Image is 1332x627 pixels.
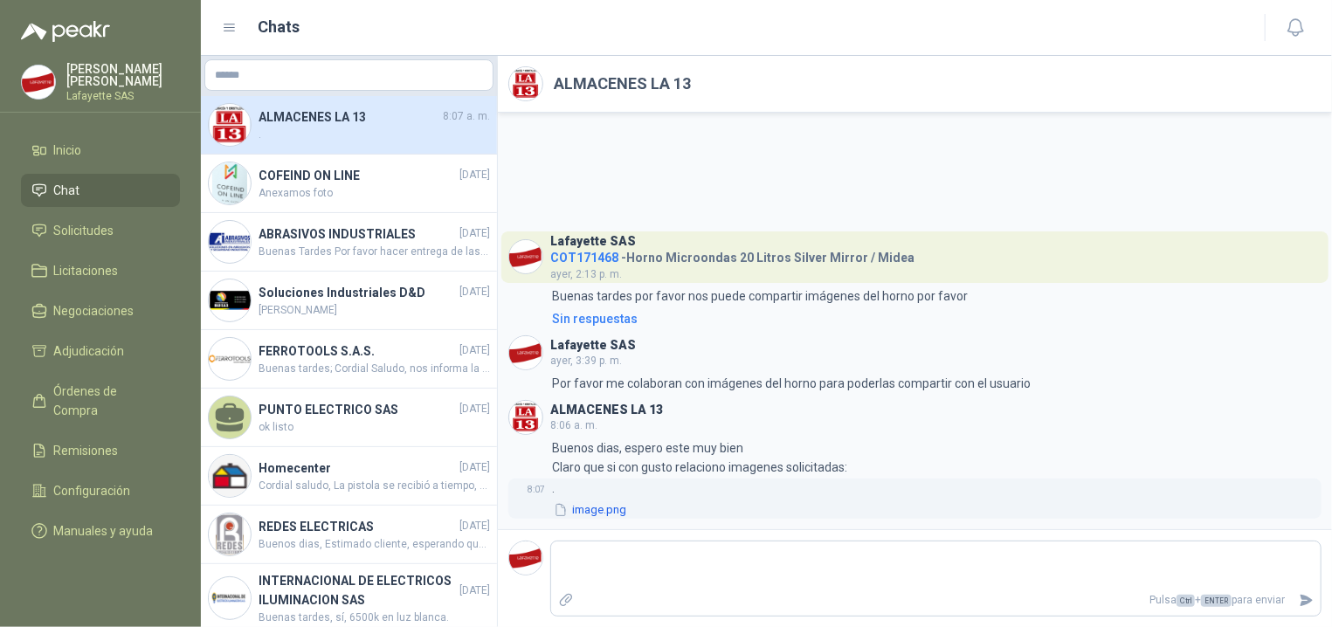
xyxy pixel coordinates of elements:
span: Solicitudes [54,221,114,240]
a: Remisiones [21,434,180,467]
h3: ALMACENES LA 13 [550,405,663,415]
p: Pulsa + para enviar [581,585,1293,616]
img: Company Logo [209,162,251,204]
img: Company Logo [509,67,542,100]
a: Chat [21,174,180,207]
h4: Homecenter [259,458,456,478]
span: Licitaciones [54,261,119,280]
img: Company Logo [209,279,251,321]
img: Company Logo [22,65,55,99]
img: Company Logo [509,240,542,273]
a: Company LogoREDES ELECTRICAS[DATE]Buenos dias, Estimado cliente, esperando que se encuentre bien,... [201,506,497,564]
img: Company Logo [209,513,251,555]
span: 8:07 [528,485,545,494]
a: Negociaciones [21,294,180,327]
img: Company Logo [209,338,251,380]
h4: - Horno Microondas 20 Litros Silver Mirror / Midea [550,246,914,263]
img: Company Logo [509,541,542,575]
a: Company LogoABRASIVOS INDUSTRIALES[DATE]Buenas Tardes Por favor hacer entrega de las 9 unidades [201,213,497,272]
h4: FERROTOOLS S.A.S. [259,341,456,361]
h4: ALMACENES LA 13 [259,107,439,127]
a: PUNTO ELECTRICO SAS[DATE]ok listo [201,389,497,447]
span: Órdenes de Compra [54,382,163,420]
a: Manuales y ayuda [21,514,180,548]
span: Adjudicación [54,341,125,361]
span: Manuales y ayuda [54,521,154,541]
span: [DATE] [459,518,490,534]
a: Sin respuestas [549,309,1322,328]
h4: COFEIND ON LINE [259,166,456,185]
img: Company Logo [209,577,251,619]
span: Remisiones [54,441,119,460]
span: [DATE] [459,284,490,300]
span: [PERSON_NAME] [259,302,490,319]
span: Buenos dias, Estimado cliente, esperando que se encuentre bien, se cotiza la referencia solicitad... [259,536,490,553]
span: Cordial saludo, La pistola se recibió a tiempo, por lo cual no se va a generar devolución, nos qu... [259,478,490,494]
img: Company Logo [209,455,251,497]
span: Negociaciones [54,301,135,320]
h2: ALMACENES LA 13 [554,72,691,96]
span: ENTER [1201,595,1232,607]
img: Company Logo [509,401,542,434]
span: Anexamos foto [259,185,490,202]
span: [DATE] [459,225,490,242]
a: Licitaciones [21,254,180,287]
span: Buenas tardes, sí, 6500k en luz blanca. [259,610,490,626]
span: ayer, 3:39 p. m. [550,355,622,367]
a: Company LogoCOFEIND ON LINE[DATE]Anexamos foto [201,155,497,213]
span: [DATE] [459,167,490,183]
div: Sin respuestas [552,309,638,328]
button: image.png [552,501,628,520]
p: Buenos dias, espero este muy bien Claro que si con gusto relaciono imagenes solicitadas: [552,438,847,477]
p: Buenas tardes por favor nos puede compartir imágenes del horno por favor [552,286,968,306]
span: Buenas Tardes Por favor hacer entrega de las 9 unidades [259,244,490,260]
p: [PERSON_NAME] [PERSON_NAME] [66,63,180,87]
h4: REDES ELECTRICAS [259,517,456,536]
h3: Lafayette SAS [550,237,636,246]
img: Logo peakr [21,21,110,42]
span: ayer, 2:13 p. m. [550,268,622,280]
span: Ctrl [1177,595,1195,607]
span: 8:06 a. m. [550,419,597,431]
label: Adjuntar archivos [551,585,581,616]
span: 8:07 a. m. [443,108,490,125]
span: Configuración [54,481,131,500]
p: Por favor me colaboran con imágenes del horno para poderlas compartir con el usuario [552,374,1031,393]
span: [DATE] [459,401,490,417]
img: Company Logo [209,104,251,146]
span: Chat [54,181,80,200]
button: Enviar [1292,585,1321,616]
h4: INTERNACIONAL DE ELECTRICOS ILUMINACION SAS [259,571,456,610]
a: Company LogoALMACENES LA 138:07 a. m.. [201,96,497,155]
a: Company LogoHomecenter[DATE]Cordial saludo, La pistola se recibió a tiempo, por lo cual no se va ... [201,447,497,506]
span: [DATE] [459,582,490,599]
h3: Lafayette SAS [550,341,636,350]
a: Adjudicación [21,334,180,368]
p: Lafayette SAS [66,91,180,101]
h4: Soluciones Industriales D&D [259,283,456,302]
a: Inicio [21,134,180,167]
h1: Chats [259,15,300,39]
a: Solicitudes [21,214,180,247]
img: Company Logo [509,336,542,369]
span: ok listo [259,419,490,436]
span: . [259,127,490,143]
p: . [552,479,628,498]
span: Inicio [54,141,82,160]
a: Company LogoSoluciones Industriales D&D[DATE][PERSON_NAME] [201,272,497,330]
span: Buenas tardes; Cordial Saludo, nos informa la transportadora que la entrega presento una novedad ... [259,361,490,377]
a: Órdenes de Compra [21,375,180,427]
span: [DATE] [459,342,490,359]
a: Configuración [21,474,180,507]
span: [DATE] [459,459,490,476]
a: Company LogoFERROTOOLS S.A.S.[DATE]Buenas tardes; Cordial Saludo, nos informa la transportadora q... [201,330,497,389]
h4: PUNTO ELECTRICO SAS [259,400,456,419]
img: Company Logo [209,221,251,263]
span: COT171468 [550,251,618,265]
h4: ABRASIVOS INDUSTRIALES [259,224,456,244]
